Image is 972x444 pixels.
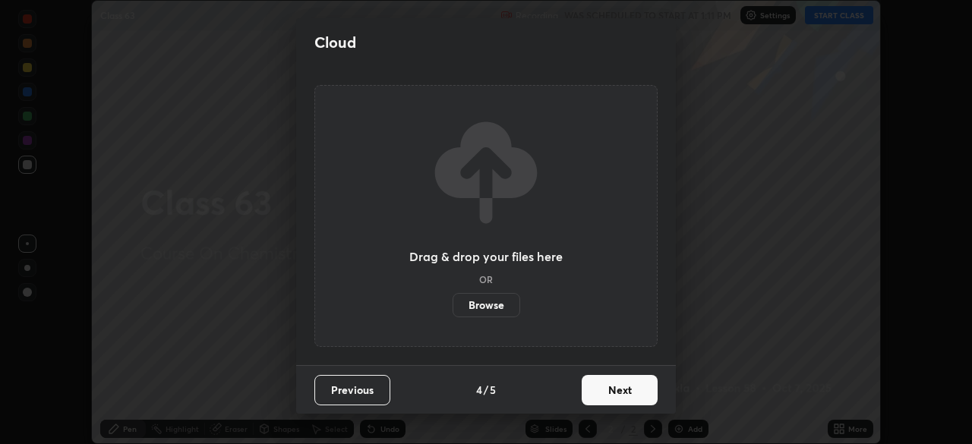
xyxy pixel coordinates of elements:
[314,33,356,52] h2: Cloud
[484,382,488,398] h4: /
[582,375,658,405] button: Next
[314,375,390,405] button: Previous
[479,275,493,284] h5: OR
[409,250,563,263] h3: Drag & drop your files here
[490,382,496,398] h4: 5
[476,382,482,398] h4: 4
